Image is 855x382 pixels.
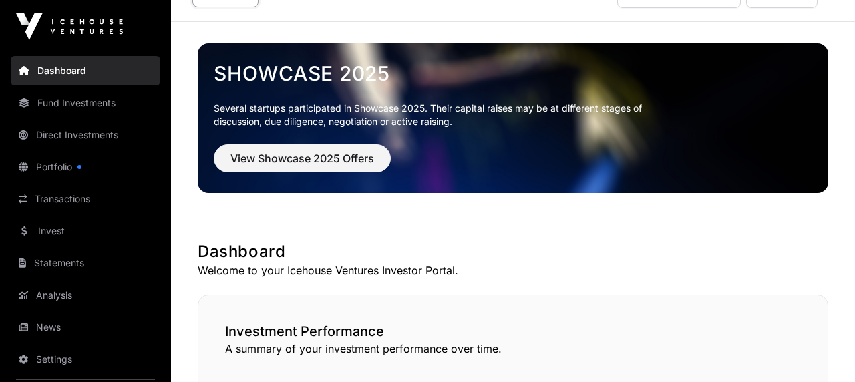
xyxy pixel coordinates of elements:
[214,158,391,171] a: View Showcase 2025 Offers
[230,150,374,166] span: View Showcase 2025 Offers
[11,56,160,85] a: Dashboard
[11,88,160,118] a: Fund Investments
[11,313,160,342] a: News
[11,280,160,310] a: Analysis
[11,248,160,278] a: Statements
[198,262,828,278] p: Welcome to your Icehouse Ventures Investor Portal.
[198,43,828,193] img: Showcase 2025
[214,61,812,85] a: Showcase 2025
[11,184,160,214] a: Transactions
[11,120,160,150] a: Direct Investments
[198,241,828,262] h1: Dashboard
[16,13,123,40] img: Icehouse Ventures Logo
[11,345,160,374] a: Settings
[225,341,801,357] p: A summary of your investment performance over time.
[788,318,855,382] iframe: Chat Widget
[225,322,801,341] h2: Investment Performance
[11,152,160,182] a: Portfolio
[11,216,160,246] a: Invest
[214,102,663,128] p: Several startups participated in Showcase 2025. Their capital raises may be at different stages o...
[214,144,391,172] button: View Showcase 2025 Offers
